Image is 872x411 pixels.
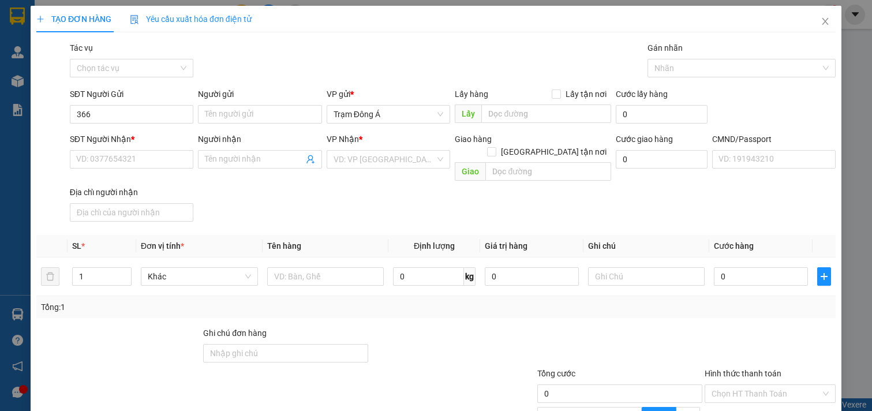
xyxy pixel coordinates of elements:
span: VP Nhận [327,134,359,144]
input: Cước giao hàng [616,150,708,169]
span: TẠO ĐƠN HÀNG [36,14,111,24]
span: Cước hàng [714,241,754,251]
span: Định lượng [414,241,455,251]
div: Người gửi [198,88,322,100]
span: close [821,17,830,26]
span: user-add [306,155,315,164]
div: SĐT Người Gửi [70,88,194,100]
span: Trạm Đông Á [334,106,444,123]
span: kg [464,267,476,286]
input: Cước lấy hàng [616,105,708,124]
button: plus [817,267,831,286]
input: Ghi Chú [588,267,705,286]
span: plus [818,272,830,281]
span: Giá trị hàng [485,241,527,251]
span: Đơn vị tính [141,241,184,251]
span: Yêu cầu xuất hóa đơn điện tử [130,14,252,24]
span: [GEOGRAPHIC_DATA] tận nơi [496,145,611,158]
label: Cước giao hàng [616,134,673,144]
label: Tác vụ [70,43,93,53]
div: Địa chỉ người nhận [70,186,194,199]
span: Khác [148,268,251,285]
input: 0 [485,267,579,286]
label: Gán nhãn [648,43,683,53]
div: VP gửi [327,88,451,100]
span: Lấy [455,104,481,123]
span: Giao hàng [455,134,492,144]
input: Ghi chú đơn hàng [203,344,368,363]
span: Lấy tận nơi [561,88,611,100]
label: Hình thức thanh toán [705,369,781,378]
span: plus [36,15,44,23]
div: CMND/Passport [712,133,836,145]
input: Dọc đường [485,162,611,181]
label: Ghi chú đơn hàng [203,328,267,338]
span: Lấy hàng [455,89,488,99]
div: Người nhận [198,133,322,145]
span: Tên hàng [267,241,301,251]
span: Giao [455,162,485,181]
span: Tổng cước [537,369,575,378]
img: icon [130,15,139,24]
th: Ghi chú [583,235,710,257]
button: delete [41,267,59,286]
span: SL [72,241,81,251]
input: VD: Bàn, Ghế [267,267,384,286]
div: Tổng: 1 [41,301,337,313]
input: Địa chỉ của người nhận [70,203,194,222]
button: Close [809,6,841,38]
label: Cước lấy hàng [616,89,668,99]
input: Dọc đường [481,104,611,123]
div: SĐT Người Nhận [70,133,194,145]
